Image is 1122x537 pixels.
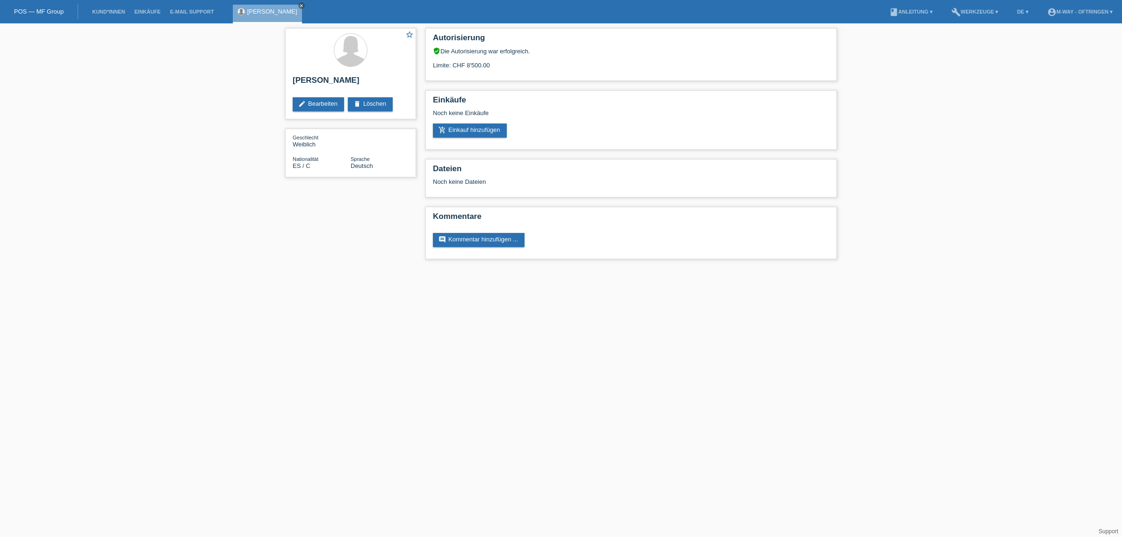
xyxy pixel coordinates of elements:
[885,9,937,15] a: bookAnleitung ▾
[433,55,829,69] div: Limite: CHF 8'500.00
[951,7,961,17] i: build
[405,30,414,39] i: star_border
[433,164,829,178] h2: Dateien
[298,2,305,9] a: close
[1012,9,1033,15] a: DE ▾
[293,76,409,90] h2: [PERSON_NAME]
[433,95,829,109] h2: Einkäufe
[14,8,64,15] a: POS — MF Group
[433,178,719,185] div: Noch keine Dateien
[433,47,440,55] i: verified_user
[433,47,829,55] div: Die Autorisierung war erfolgreich.
[293,135,318,140] span: Geschlecht
[353,100,361,108] i: delete
[433,233,525,247] a: commentKommentar hinzufügen ...
[293,162,310,169] span: Spanien / C / 17.06.2017
[433,33,829,47] h2: Autorisierung
[299,3,304,8] i: close
[433,123,507,138] a: add_shopping_cartEinkauf hinzufügen
[348,97,393,111] a: deleteLöschen
[433,109,829,123] div: Noch keine Einkäufe
[439,126,446,134] i: add_shopping_cart
[947,9,1003,15] a: buildWerkzeuge ▾
[439,236,446,243] i: comment
[1099,528,1118,535] a: Support
[129,9,165,15] a: Einkäufe
[351,162,373,169] span: Deutsch
[165,9,219,15] a: E-Mail Support
[433,212,829,226] h2: Kommentare
[889,7,899,17] i: book
[293,134,351,148] div: Weiblich
[293,97,344,111] a: editBearbeiten
[293,156,318,162] span: Nationalität
[1047,7,1057,17] i: account_circle
[247,8,297,15] a: [PERSON_NAME]
[298,100,306,108] i: edit
[1043,9,1117,15] a: account_circlem-way - Oftringen ▾
[87,9,129,15] a: Kund*innen
[351,156,370,162] span: Sprache
[405,30,414,40] a: star_border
